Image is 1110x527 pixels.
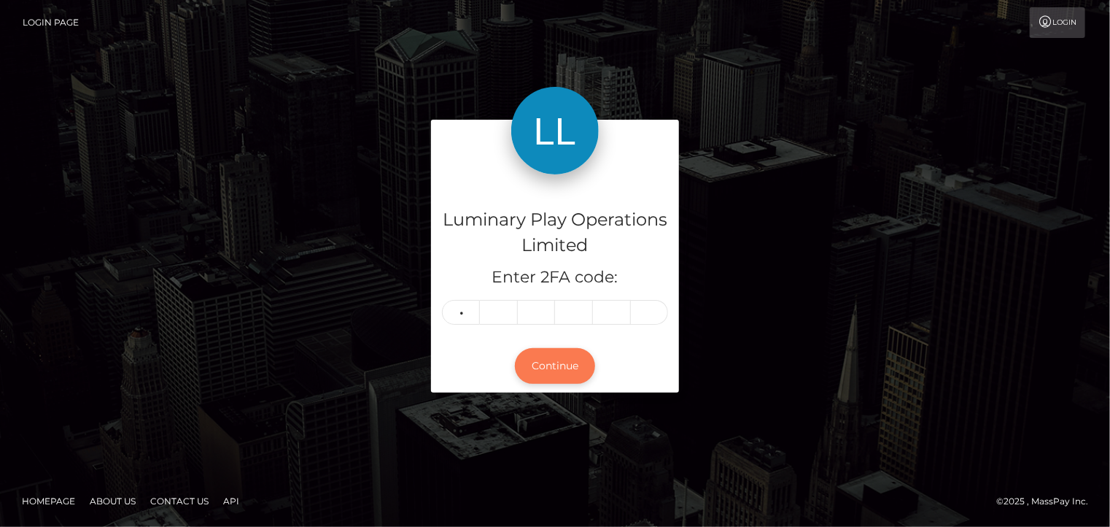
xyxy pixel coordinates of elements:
a: Login [1030,7,1085,38]
h4: Luminary Play Operations Limited [442,207,668,258]
a: About Us [84,490,141,512]
a: Contact Us [144,490,214,512]
a: Login Page [23,7,79,38]
a: Homepage [16,490,81,512]
button: Continue [515,348,595,384]
div: © 2025 , MassPay Inc. [996,493,1099,509]
h5: Enter 2FA code: [442,266,668,289]
a: API [217,490,245,512]
img: Luminary Play Operations Limited [511,87,599,174]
